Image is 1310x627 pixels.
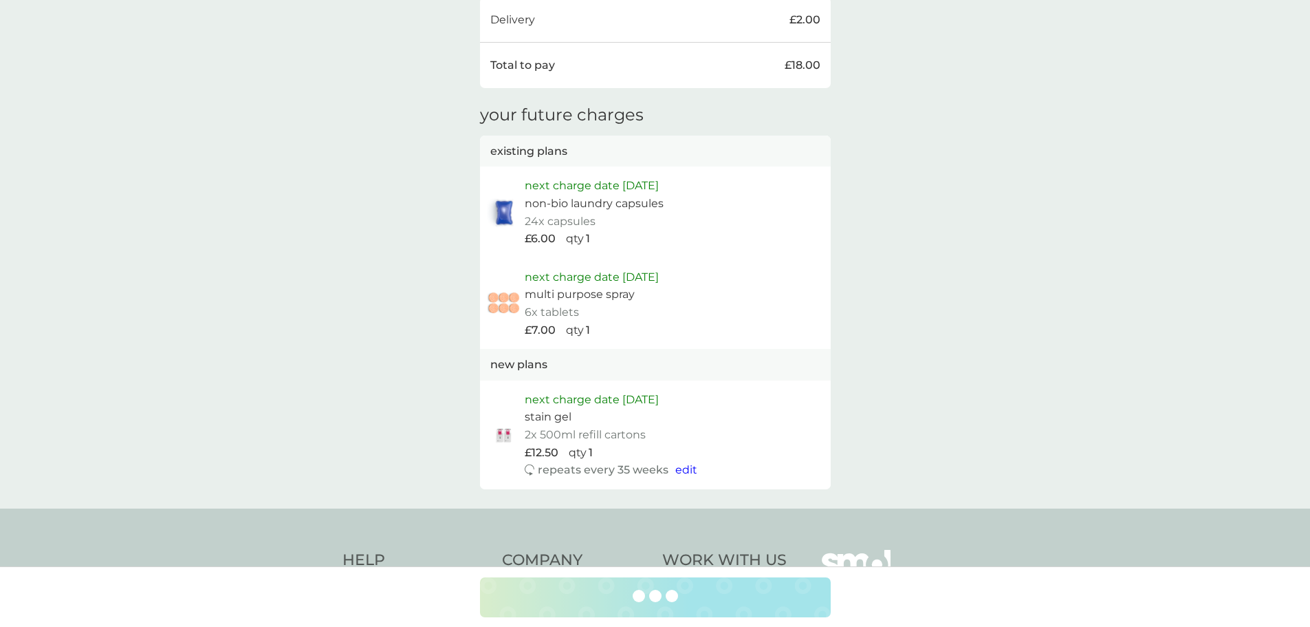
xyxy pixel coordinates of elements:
h4: Company [502,550,648,571]
p: repeats every 35 weeks [538,461,668,479]
p: 24x capsules [525,213,596,231]
p: Total to pay [490,56,555,74]
p: qty [566,230,584,248]
p: 1 [586,321,590,339]
p: 6x tablets [525,304,579,321]
p: qty [566,321,584,339]
p: next charge date [DATE] [525,177,659,195]
p: Delivery [490,11,535,29]
p: stain gel [525,408,571,426]
p: next charge date [DATE] [525,268,659,286]
p: qty [569,444,587,462]
p: non-bio laundry capsules [525,195,664,213]
p: multi purpose spray [525,286,635,304]
p: £18.00 [785,56,820,74]
p: 2x 500ml refill cartons [525,426,646,444]
span: edit [675,463,697,476]
p: new plans [490,356,547,374]
p: 1 [586,230,590,248]
p: existing plans [490,142,567,160]
img: smol [822,550,891,597]
button: edit [675,461,697,479]
p: £2.00 [789,11,820,29]
p: 1 [589,444,593,462]
h4: Help [342,550,489,571]
p: £6.00 [525,230,556,248]
p: £12.50 [525,444,558,462]
p: next charge date [DATE] [525,391,659,409]
h4: Work With Us [662,550,787,571]
p: £7.00 [525,321,556,339]
h3: your future charges [480,105,644,125]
